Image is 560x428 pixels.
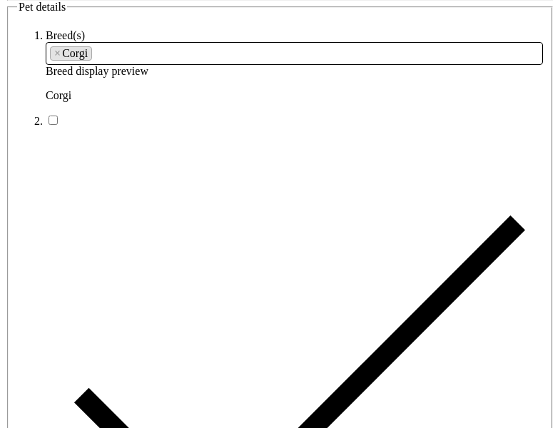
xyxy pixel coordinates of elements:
[50,46,92,61] li: Corgi
[19,1,66,13] span: Pet details
[46,89,543,102] p: Corgi
[46,29,543,102] li: Breed display preview
[54,47,61,60] span: ×
[46,29,85,41] label: Breed(s)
